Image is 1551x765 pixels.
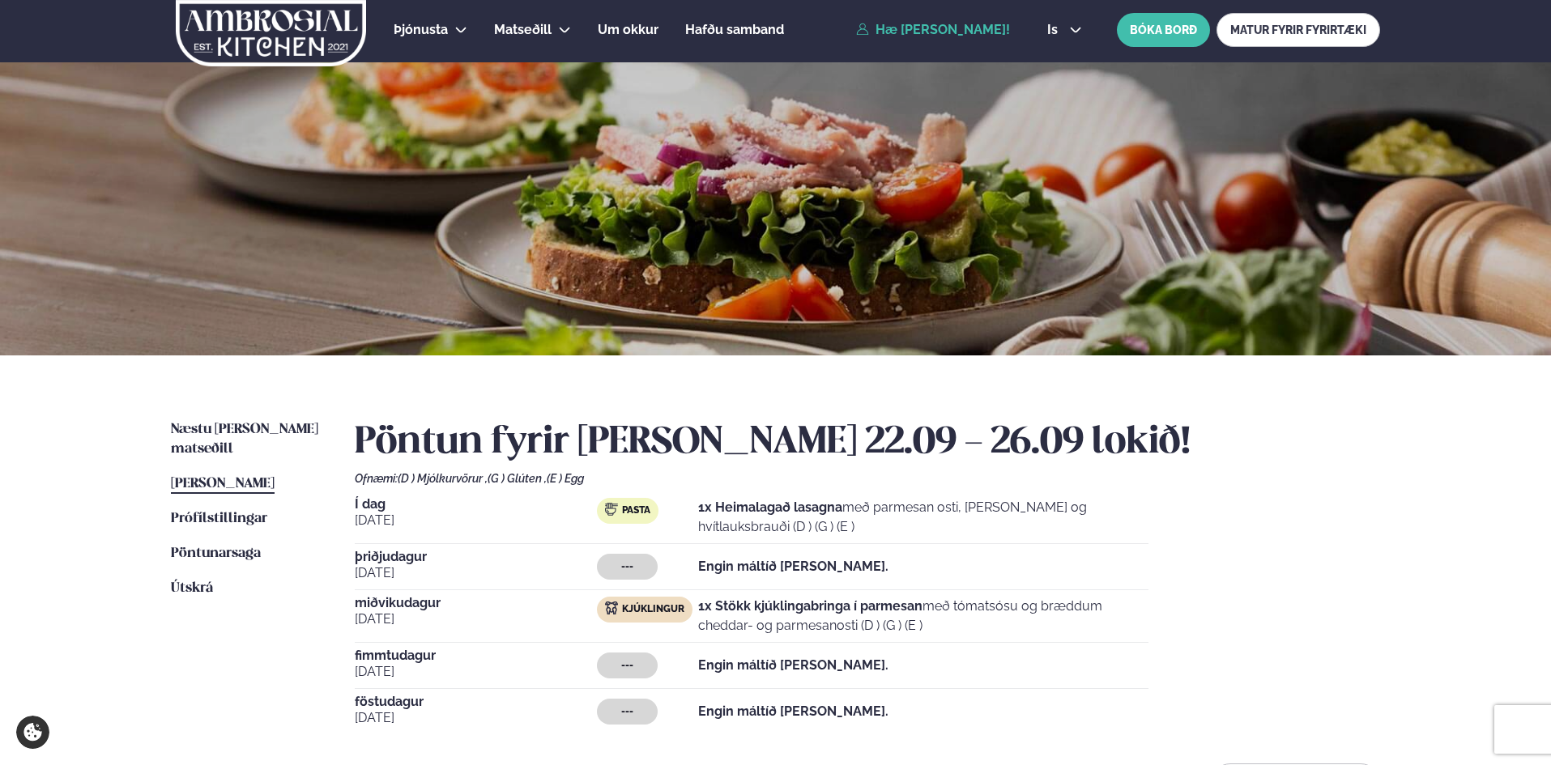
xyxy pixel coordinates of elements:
span: [DATE] [355,511,597,530]
p: með parmesan osti, [PERSON_NAME] og hvítlauksbrauði (D ) (G ) (E ) [698,498,1148,537]
strong: 1x Stökk kjúklingabringa í parmesan [698,598,923,614]
span: þriðjudagur [355,550,597,563]
span: Um okkur [598,22,658,37]
strong: Engin máltíð [PERSON_NAME]. [698,703,888,719]
strong: 1x Heimalagað lasagna [698,499,842,515]
strong: Engin máltíð [PERSON_NAME]. [698,657,888,673]
span: [PERSON_NAME] [171,477,275,491]
span: (E ) Egg [547,472,584,485]
a: Hafðu samband [685,20,784,40]
img: chicken.svg [605,601,618,614]
span: Kjúklingur [622,603,684,616]
a: Útskrá [171,579,213,598]
a: Cookie settings [16,716,49,749]
a: Um okkur [598,20,658,40]
span: Í dag [355,498,597,511]
span: föstudagur [355,695,597,708]
a: Pöntunarsaga [171,544,261,563]
span: (D ) Mjólkurvörur , [398,472,488,485]
span: Pöntunarsaga [171,546,261,560]
p: með tómatsósu og bræddum cheddar- og parmesanosti (D ) (G ) (E ) [698,597,1148,635]
button: is [1034,23,1095,36]
a: [PERSON_NAME] [171,474,275,494]
div: Ofnæmi: [355,472,1380,485]
span: --- [621,705,633,718]
span: miðvikudagur [355,597,597,610]
span: [DATE] [355,610,597,629]
span: --- [621,560,633,573]
a: MATUR FYRIR FYRIRTÆKI [1217,13,1380,47]
span: fimmtudagur [355,649,597,662]
span: [DATE] [355,563,597,583]
span: Þjónusta [394,22,448,37]
a: Hæ [PERSON_NAME]! [856,23,1010,37]
span: is [1047,23,1063,36]
button: BÓKA BORÐ [1117,13,1210,47]
a: Matseðill [494,20,552,40]
a: Prófílstillingar [171,509,267,529]
span: [DATE] [355,708,597,728]
h2: Pöntun fyrir [PERSON_NAME] 22.09 - 26.09 lokið! [355,420,1380,465]
a: Þjónusta [394,20,448,40]
span: --- [621,659,633,672]
span: Matseðill [494,22,552,37]
span: Pasta [622,504,650,517]
strong: Engin máltíð [PERSON_NAME]. [698,559,888,574]
a: Næstu [PERSON_NAME] matseðill [171,420,322,459]
span: Prófílstillingar [171,512,267,525]
img: pasta.svg [605,503,618,516]
span: [DATE] [355,662,597,682]
span: Útskrá [171,581,213,595]
span: Hafðu samband [685,22,784,37]
span: Næstu [PERSON_NAME] matseðill [171,423,318,456]
span: (G ) Glúten , [488,472,547,485]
